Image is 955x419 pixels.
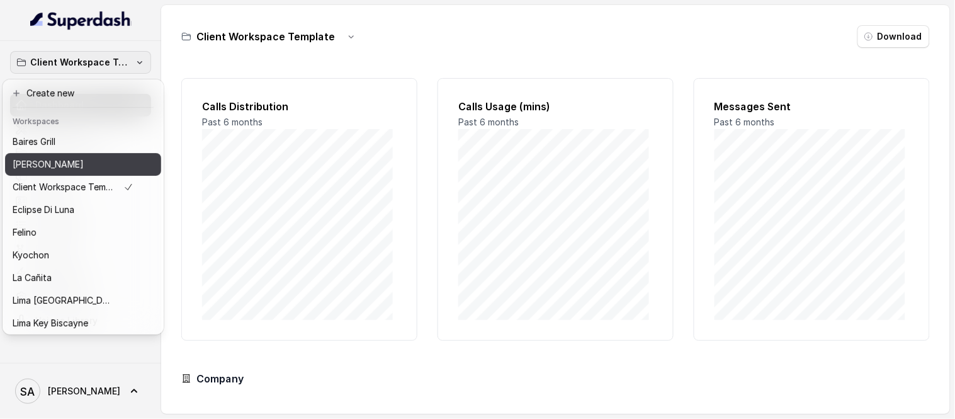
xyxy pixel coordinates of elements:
[13,293,113,308] p: Lima [GEOGRAPHIC_DATA]
[13,248,49,263] p: Kyochon
[5,110,161,130] header: Workspaces
[3,79,164,335] div: Client Workspace Template
[13,180,113,195] p: Client Workspace Template
[13,270,52,285] p: La Cañita
[13,134,55,149] p: Baires Grill
[10,51,151,74] button: Client Workspace Template
[13,202,74,217] p: Eclipse Di Luna
[13,157,84,172] p: [PERSON_NAME]
[13,316,88,331] p: Lima Key Biscayne
[5,82,161,105] button: Create new
[30,55,131,70] p: Client Workspace Template
[13,225,37,240] p: Felino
